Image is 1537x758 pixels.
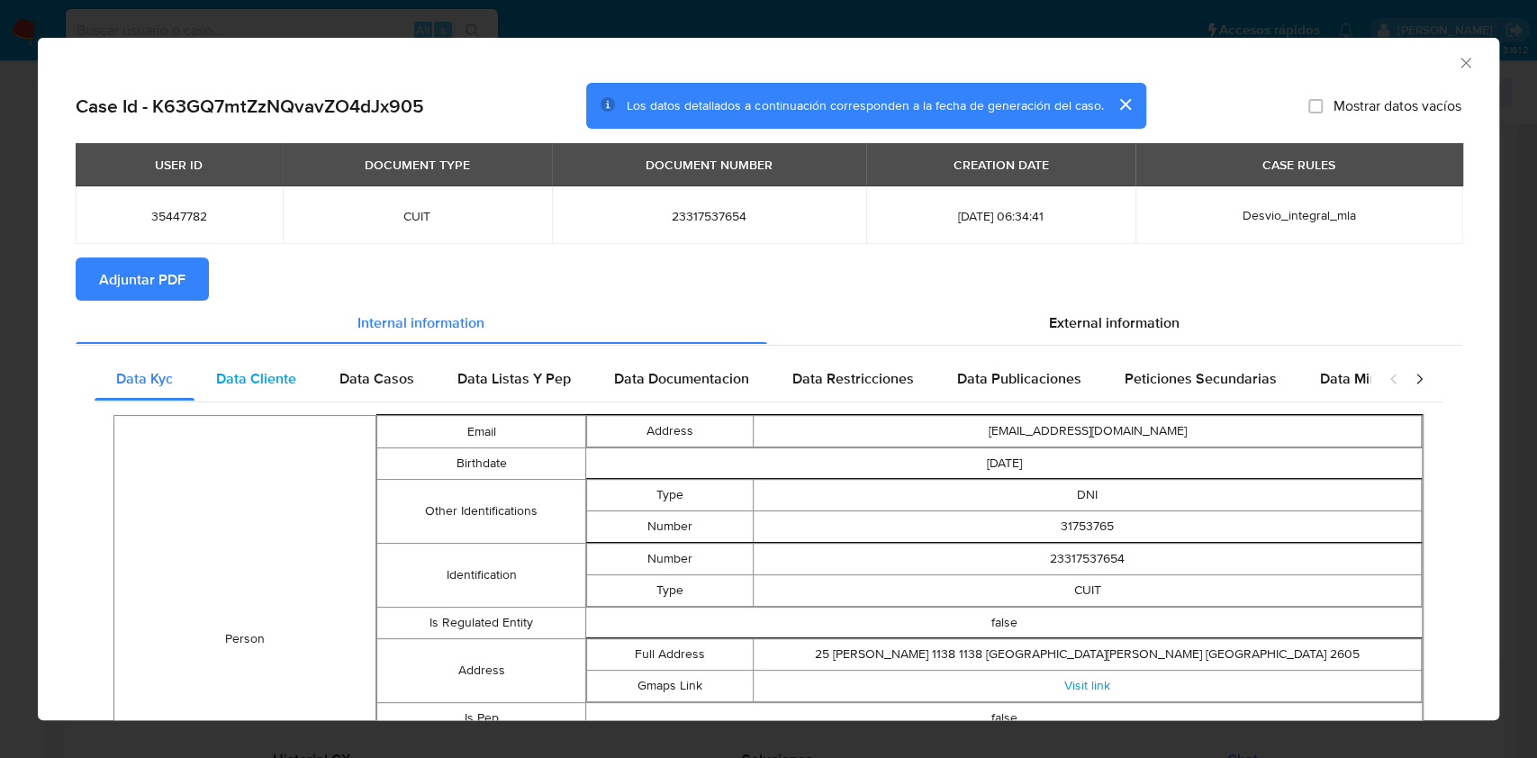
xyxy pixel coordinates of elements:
td: Type [587,574,754,606]
td: [EMAIL_ADDRESS][DOMAIN_NAME] [754,415,1422,447]
td: Other Identifications [376,479,585,543]
span: External information [1049,311,1180,332]
span: Data Cliente [216,368,296,389]
td: 23317537654 [754,543,1422,574]
td: Full Address [587,638,754,670]
button: Cerrar ventana [1457,54,1473,70]
td: CUIT [754,574,1422,606]
td: 31753765 [754,510,1422,542]
span: Data Publicaciones [957,368,1081,389]
div: DOCUMENT TYPE [354,149,481,180]
td: DNI [754,479,1422,510]
span: CUIT [304,208,530,224]
td: Number [587,510,754,542]
td: Address [587,415,754,447]
td: Is Regulated Entity [376,607,585,638]
td: false [586,702,1423,734]
span: Adjuntar PDF [99,259,185,299]
td: Type [587,479,754,510]
span: Data Documentacion [614,368,749,389]
div: closure-recommendation-modal [38,38,1499,720]
a: Visit link [1064,676,1110,694]
span: Los datos detallados a continuación corresponden a la fecha de generación del caso. [627,96,1103,114]
span: Data Restricciones [792,368,914,389]
span: Desvio_integral_mla [1243,206,1356,224]
span: Internal information [357,311,484,332]
td: Identification [376,543,585,607]
div: DOCUMENT NUMBER [635,149,783,180]
td: 25 [PERSON_NAME] 1138 1138 [GEOGRAPHIC_DATA][PERSON_NAME] [GEOGRAPHIC_DATA] 2605 [754,638,1422,670]
span: Data Casos [339,368,414,389]
td: Birthdate [376,447,585,479]
td: Gmaps Link [587,670,754,701]
div: Detailed info [76,301,1461,344]
td: Address [376,638,585,702]
input: Mostrar datos vacíos [1308,98,1323,113]
button: cerrar [1103,83,1146,126]
td: Email [376,415,585,447]
span: 23317537654 [574,208,845,224]
td: Number [587,543,754,574]
span: Peticiones Secundarias [1125,368,1277,389]
span: 35447782 [97,208,261,224]
td: Is Pep [376,702,585,734]
div: CREATION DATE [942,149,1059,180]
div: Detailed internal info [95,357,1370,401]
span: Data Listas Y Pep [457,368,571,389]
span: Data Minoridad [1320,368,1419,389]
div: USER ID [144,149,213,180]
td: [DATE] [586,447,1423,479]
button: Adjuntar PDF [76,257,209,301]
div: CASE RULES [1252,149,1346,180]
td: false [586,607,1423,638]
span: Data Kyc [116,368,173,389]
span: Mostrar datos vacíos [1334,96,1461,114]
h2: Case Id - K63GQ7mtZzNQvavZO4dJx905 [76,94,424,117]
span: [DATE] 06:34:41 [888,208,1114,224]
